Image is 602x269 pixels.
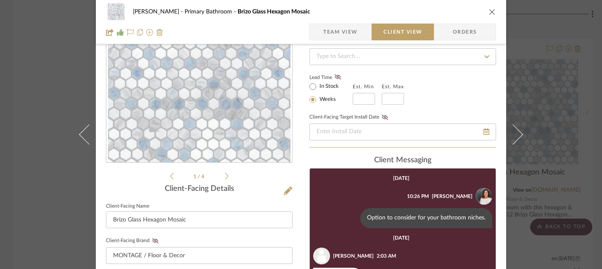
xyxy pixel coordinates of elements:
div: Client-Facing Details [106,185,293,194]
span: 4 [201,174,206,179]
input: Enter Client-Facing Item Name [106,211,293,228]
div: 10:26 PM [407,193,429,200]
div: 2:03 AM [377,252,396,260]
div: [PERSON_NAME] [432,193,473,200]
button: close [488,8,496,16]
span: / [198,174,201,179]
img: 8808b044-7792-428d-8ae2-a425ad5347ad_48x40.jpg [106,3,126,20]
span: 1 [193,174,198,179]
span: Orders [444,24,486,40]
div: [DATE] [393,235,409,241]
span: [PERSON_NAME] [133,9,185,15]
div: Option to consider for your bathroom niches. [360,208,492,228]
input: Enter Client-Facing Brand [106,247,293,264]
img: 469f4fe9-1b62-4cef-abec-f5031b2da093.png [475,188,492,205]
label: In Stock [318,83,339,90]
img: user_avatar.png [313,248,330,264]
label: Client-Facing Brand [106,238,161,244]
div: [DATE] [393,175,409,181]
button: Client-Facing Brand [150,238,161,244]
img: Remove from project [156,29,163,36]
span: Client View [383,24,422,40]
label: Lead Time [309,74,353,81]
span: Team View [323,24,358,40]
label: Client-Facing Target Install Date [309,114,391,120]
mat-radio-group: Select item type [309,81,353,105]
button: Client-Facing Target Install Date [379,114,391,120]
span: Brizo Glass Hexagon Mosaic [238,9,310,15]
span: Primary Bathroom [185,9,238,15]
div: client Messaging [309,156,496,165]
div: [PERSON_NAME] [333,252,374,260]
label: Weeks [318,96,336,103]
input: Type to Search… [309,48,496,65]
input: Enter Install Date [309,124,496,140]
button: Lead Time [332,73,343,82]
label: Est. Min [353,84,374,90]
label: Est. Max [382,84,404,90]
label: Client-Facing Name [106,204,149,208]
